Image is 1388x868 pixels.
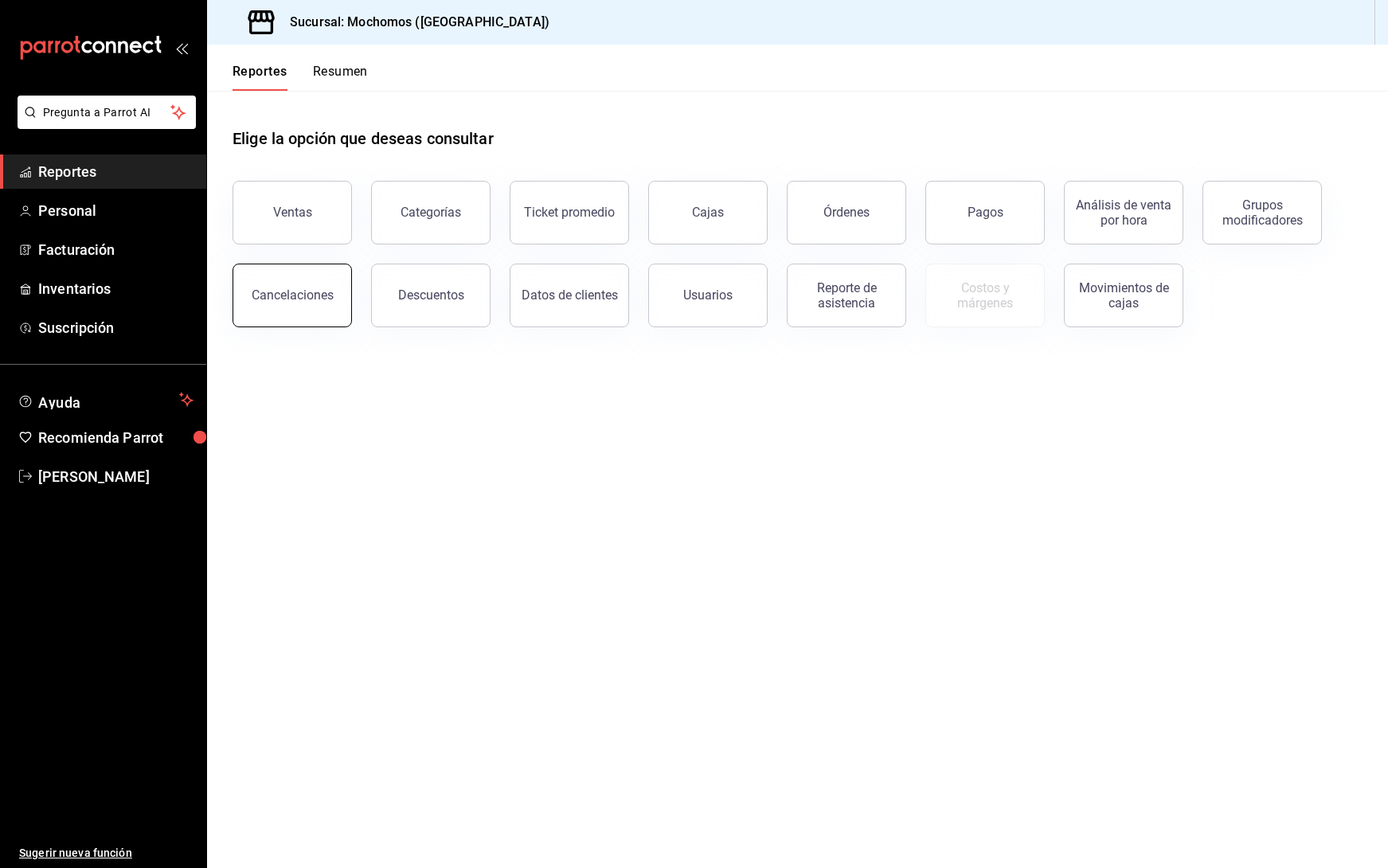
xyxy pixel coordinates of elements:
[233,264,352,327] button: Cancelaciones
[233,127,494,151] h1: Elige la opción que deseas consultar
[648,181,768,244] button: Cajas
[38,239,194,260] span: Facturación
[38,317,194,338] span: Suscripción
[968,205,1003,220] div: Pagos
[398,287,464,303] div: Descuentos
[277,13,549,32] h3: Sucursal: Mochomos ([GEOGRAPHIC_DATA])
[175,41,188,54] button: open_drawer_menu
[510,181,629,244] button: Ticket promedio
[787,181,906,244] button: Órdenes
[371,181,491,244] button: Categorías
[1213,197,1312,228] div: Grupos modificadores
[38,161,194,182] span: Reportes
[510,264,629,327] button: Datos de clientes
[252,287,334,303] div: Cancelaciones
[38,200,194,221] span: Personal
[401,205,461,220] div: Categorías
[925,181,1045,244] button: Pagos
[38,278,194,299] span: Inventarios
[524,205,615,220] div: Ticket promedio
[823,205,870,220] div: Órdenes
[648,264,768,327] button: Usuarios
[1074,280,1173,311] div: Movimientos de cajas
[43,104,171,121] span: Pregunta a Parrot AI
[233,181,352,244] button: Ventas
[1202,181,1322,244] button: Grupos modificadores
[936,280,1034,311] div: Costos y márgenes
[233,64,368,91] div: navigation tabs
[797,280,896,311] div: Reporte de asistencia
[19,845,194,862] span: Sugerir nueva función
[18,96,196,129] button: Pregunta a Parrot AI
[371,264,491,327] button: Descuentos
[787,264,906,327] button: Reporte de asistencia
[1074,197,1173,228] div: Análisis de venta por hora
[683,287,733,303] div: Usuarios
[38,466,194,487] span: [PERSON_NAME]
[233,64,287,91] button: Reportes
[38,390,173,409] span: Ayuda
[692,205,724,220] div: Cajas
[522,287,618,303] div: Datos de clientes
[313,64,368,91] button: Resumen
[925,264,1045,327] button: Contrata inventarios para ver este reporte
[1064,181,1183,244] button: Análisis de venta por hora
[1064,264,1183,327] button: Movimientos de cajas
[11,115,196,132] a: Pregunta a Parrot AI
[38,427,194,448] span: Recomienda Parrot
[273,205,312,220] div: Ventas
